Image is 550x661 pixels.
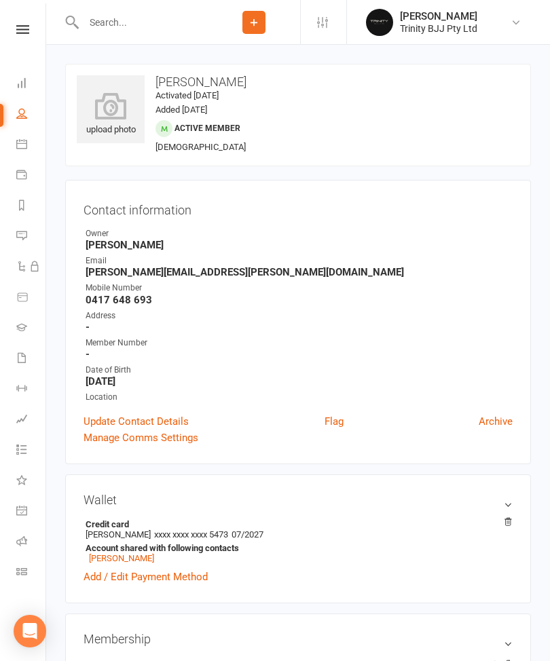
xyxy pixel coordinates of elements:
div: Owner [86,227,513,240]
a: [PERSON_NAME] [89,553,154,563]
h3: [PERSON_NAME] [77,75,519,89]
h3: Membership [84,632,513,646]
span: 07/2027 [232,529,263,540]
img: thumb_image1712106278.png [366,9,393,36]
a: Calendar [16,130,47,161]
a: Roll call kiosk mode [16,527,47,558]
a: Product Sales [16,283,47,314]
div: upload photo [77,92,145,137]
a: Dashboard [16,69,47,100]
strong: - [86,348,513,360]
strong: [PERSON_NAME][EMAIL_ADDRESS][PERSON_NAME][DOMAIN_NAME] [86,266,513,278]
span: [DEMOGRAPHIC_DATA] [155,142,246,152]
div: Address [86,309,513,322]
time: Activated [DATE] [155,90,219,100]
div: Location [86,391,513,404]
div: Member Number [86,337,513,350]
strong: [PERSON_NAME] [86,239,513,251]
a: General attendance kiosk mode [16,497,47,527]
a: Class kiosk mode [16,558,47,588]
div: Mobile Number [86,282,513,295]
div: [PERSON_NAME] [400,10,477,22]
strong: - [86,321,513,333]
time: Added [DATE] [155,105,207,115]
a: Flag [325,413,344,430]
div: Trinity BJJ Pty Ltd [400,22,477,35]
a: Update Contact Details [84,413,189,430]
strong: Account shared with following contacts [86,543,506,553]
li: [PERSON_NAME] [84,517,513,565]
h3: Wallet [84,493,513,507]
strong: Credit card [86,519,506,529]
a: What's New [16,466,47,497]
h3: Contact information [84,198,513,217]
a: Archive [479,413,513,430]
div: Open Intercom Messenger [14,615,46,647]
span: Active member [175,124,240,133]
a: Add / Edit Payment Method [84,569,208,585]
a: People [16,100,47,130]
div: Email [86,254,513,267]
a: Assessments [16,405,47,436]
a: Manage Comms Settings [84,430,198,446]
a: Reports [16,191,47,222]
div: Date of Birth [86,364,513,377]
span: xxxx xxxx xxxx 5473 [154,529,228,540]
strong: [DATE] [86,375,513,388]
strong: 0417 648 693 [86,294,513,306]
input: Search... [79,13,208,32]
a: Payments [16,161,47,191]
